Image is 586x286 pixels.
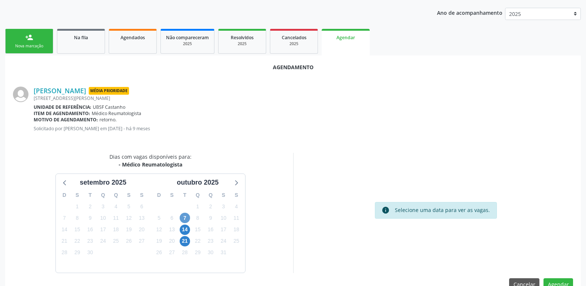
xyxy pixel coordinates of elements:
[180,248,190,258] span: terça-feira, 28 de outubro de 2025
[59,213,70,223] span: domingo, 7 de setembro de 2025
[111,236,121,246] span: quinta-feira, 25 de setembro de 2025
[13,87,28,102] img: img
[11,43,48,49] div: Nova marcação
[154,248,164,258] span: domingo, 26 de outubro de 2025
[34,117,98,123] b: Motivo de agendamento:
[34,87,86,95] a: [PERSON_NAME]
[193,213,203,223] span: quarta-feira, 8 de outubro de 2025
[206,236,216,246] span: quinta-feira, 23 de outubro de 2025
[180,213,190,223] span: terça-feira, 7 de outubro de 2025
[174,178,221,188] div: outubro 2025
[135,189,148,201] div: S
[395,206,490,214] div: Selecione uma data para ver as vagas.
[13,63,573,71] div: Agendamento
[204,189,217,201] div: Q
[178,189,191,201] div: T
[99,117,116,123] span: retorno.
[224,41,261,47] div: 2025
[167,213,177,223] span: segunda-feira, 6 de outubro de 2025
[72,236,82,246] span: segunda-feira, 22 de setembro de 2025
[123,225,134,235] span: sexta-feira, 19 de setembro de 2025
[218,236,228,246] span: sexta-feira, 24 de outubro de 2025
[85,236,95,246] span: terça-feira, 23 de setembro de 2025
[193,248,203,258] span: quarta-feira, 29 de outubro de 2025
[85,213,95,223] span: terça-feira, 9 de setembro de 2025
[72,201,82,212] span: segunda-feira, 1 de setembro de 2025
[92,110,141,117] span: Médico Reumatologista
[136,213,147,223] span: sábado, 13 de setembro de 2025
[191,189,204,201] div: Q
[111,213,121,223] span: quinta-feira, 11 de setembro de 2025
[59,225,70,235] span: domingo, 14 de setembro de 2025
[180,236,190,246] span: terça-feira, 21 de outubro de 2025
[72,248,82,258] span: segunda-feira, 29 de setembro de 2025
[121,34,145,41] span: Agendados
[109,189,122,201] div: Q
[153,189,166,201] div: D
[382,206,390,214] i: info
[231,213,241,223] span: sábado, 11 de outubro de 2025
[154,213,164,223] span: domingo, 5 de outubro de 2025
[166,189,179,201] div: S
[123,201,134,212] span: sexta-feira, 5 de setembro de 2025
[230,189,243,201] div: S
[231,201,241,212] span: sábado, 4 de outubro de 2025
[25,33,33,41] div: person_add
[34,125,573,132] p: Solicitado por [PERSON_NAME] em [DATE] - há 9 meses
[98,213,108,223] span: quarta-feira, 10 de setembro de 2025
[218,201,228,212] span: sexta-feira, 3 de outubro de 2025
[74,34,88,41] span: Na fila
[122,189,135,201] div: S
[166,34,209,41] span: Não compareceram
[167,236,177,246] span: segunda-feira, 20 de outubro de 2025
[109,161,192,168] div: - Médico Reumatologista
[111,225,121,235] span: quinta-feira, 18 de setembro de 2025
[193,236,203,246] span: quarta-feira, 22 de outubro de 2025
[72,225,82,235] span: segunda-feira, 15 de setembro de 2025
[218,213,228,223] span: sexta-feira, 10 de outubro de 2025
[231,34,254,41] span: Resolvidos
[275,41,312,47] div: 2025
[59,248,70,258] span: domingo, 28 de setembro de 2025
[206,213,216,223] span: quinta-feira, 9 de outubro de 2025
[180,225,190,235] span: terça-feira, 14 de outubro de 2025
[136,236,147,246] span: sábado, 27 de setembro de 2025
[58,189,71,201] div: D
[218,225,228,235] span: sexta-feira, 17 de outubro de 2025
[166,41,209,47] div: 2025
[136,201,147,212] span: sábado, 6 de setembro de 2025
[71,189,84,201] div: S
[59,236,70,246] span: domingo, 21 de setembro de 2025
[231,236,241,246] span: sábado, 25 de outubro de 2025
[437,8,502,17] p: Ano de acompanhamento
[98,225,108,235] span: quarta-feira, 17 de setembro de 2025
[109,153,192,168] div: Dias com vagas disponíveis para:
[136,225,147,235] span: sábado, 20 de setembro de 2025
[96,189,109,201] div: Q
[231,225,241,235] span: sábado, 18 de outubro de 2025
[206,201,216,212] span: quinta-feira, 2 de outubro de 2025
[77,178,129,188] div: setembro 2025
[154,236,164,246] span: domingo, 19 de outubro de 2025
[123,236,134,246] span: sexta-feira, 26 de setembro de 2025
[34,104,91,110] b: Unidade de referência:
[98,236,108,246] span: quarta-feira, 24 de setembro de 2025
[85,225,95,235] span: terça-feira, 16 de setembro de 2025
[72,213,82,223] span: segunda-feira, 8 de setembro de 2025
[282,34,306,41] span: Cancelados
[98,201,108,212] span: quarta-feira, 3 de setembro de 2025
[206,225,216,235] span: quinta-feira, 16 de outubro de 2025
[206,248,216,258] span: quinta-feira, 30 de outubro de 2025
[167,248,177,258] span: segunda-feira, 27 de outubro de 2025
[85,201,95,212] span: terça-feira, 2 de setembro de 2025
[93,104,125,110] span: UBSF Castanho
[84,189,96,201] div: T
[85,248,95,258] span: terça-feira, 30 de setembro de 2025
[336,34,355,41] span: Agendar
[218,248,228,258] span: sexta-feira, 31 de outubro de 2025
[193,201,203,212] span: quarta-feira, 1 de outubro de 2025
[123,213,134,223] span: sexta-feira, 12 de setembro de 2025
[193,225,203,235] span: quarta-feira, 15 de outubro de 2025
[34,95,573,101] div: [STREET_ADDRESS][PERSON_NAME]
[34,110,90,117] b: Item de agendamento:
